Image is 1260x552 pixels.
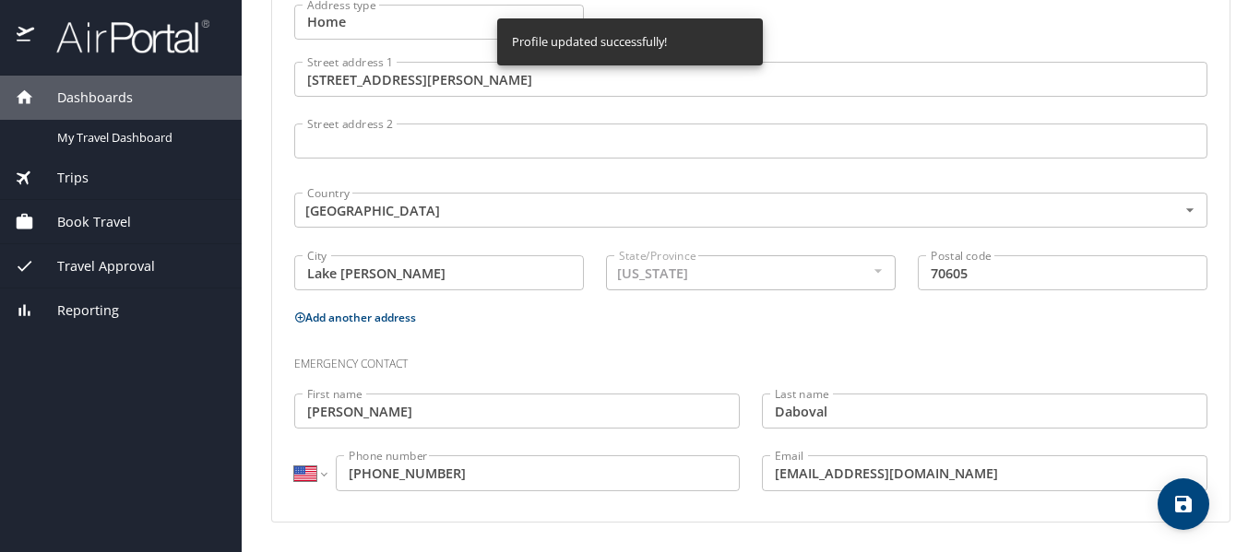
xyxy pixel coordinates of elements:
img: icon-airportal.png [17,18,36,54]
button: save [1158,478,1209,530]
span: Travel Approval [34,256,155,276]
button: Add another address [294,310,416,325]
span: Reporting [34,300,119,321]
span: Book Travel [34,212,131,232]
span: My Travel Dashboard [57,129,220,147]
h3: Emergency contact [294,344,1207,375]
button: Open [1179,199,1201,221]
div: Profile updated successfully! [512,24,667,60]
span: Trips [34,168,89,188]
img: airportal-logo.png [36,18,209,54]
span: Dashboards [34,88,133,108]
div: Home [294,5,584,40]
